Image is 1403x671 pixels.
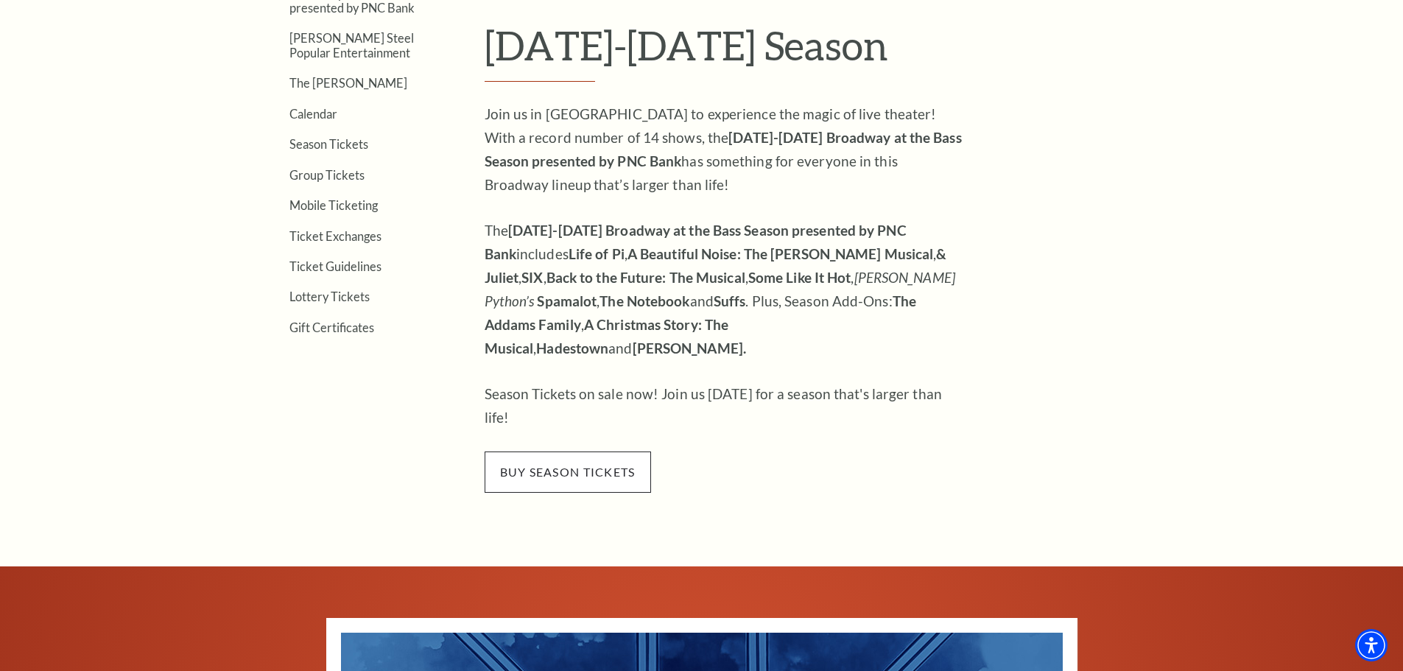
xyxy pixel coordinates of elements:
em: [PERSON_NAME] Python’s [485,269,955,309]
strong: [PERSON_NAME]. [633,340,746,356]
strong: [DATE]-[DATE] Broadway at the Bass Season presented by PNC Bank [485,129,962,169]
a: Group Tickets [289,168,365,182]
a: The [PERSON_NAME] [289,76,407,90]
a: Lottery Tickets [289,289,370,303]
div: Accessibility Menu [1355,629,1388,661]
a: Mobile Ticketing [289,198,378,212]
p: The includes , , , , , , , and . Plus, Season Add-Ons: , , and [485,219,963,360]
a: [PERSON_NAME] Steel Popular Entertainment [289,31,414,59]
strong: Some Like It Hot [748,269,851,286]
strong: Life of Pi [569,245,625,262]
a: Ticket Guidelines [289,259,381,273]
strong: The Addams Family [485,292,916,333]
span: buy season tickets [485,452,651,493]
a: Ticket Exchanges [289,229,381,243]
strong: The Notebook [599,292,689,309]
strong: Spamalot [537,292,597,309]
strong: Back to the Future: The Musical [546,269,745,286]
a: Gift Certificates [289,320,374,334]
p: Season Tickets on sale now! Join us [DATE] for a season that's larger than life! [485,382,963,429]
strong: & Juliet [485,245,947,286]
a: Calendar [289,107,337,121]
strong: SIX [521,269,543,286]
a: buy season tickets [485,463,651,479]
strong: A Beautiful Noise: The [PERSON_NAME] Musical [627,245,933,262]
strong: A Christmas Story: The Musical [485,316,729,356]
a: Season Tickets [289,137,368,151]
strong: Suffs [714,292,746,309]
strong: [DATE]-[DATE] Broadway at the Bass Season presented by PNC Bank [485,222,907,262]
strong: Hadestown [536,340,608,356]
p: Join us in [GEOGRAPHIC_DATA] to experience the magic of live theater! With a record number of 14 ... [485,102,963,197]
h1: [DATE]-[DATE] Season [485,21,1158,82]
